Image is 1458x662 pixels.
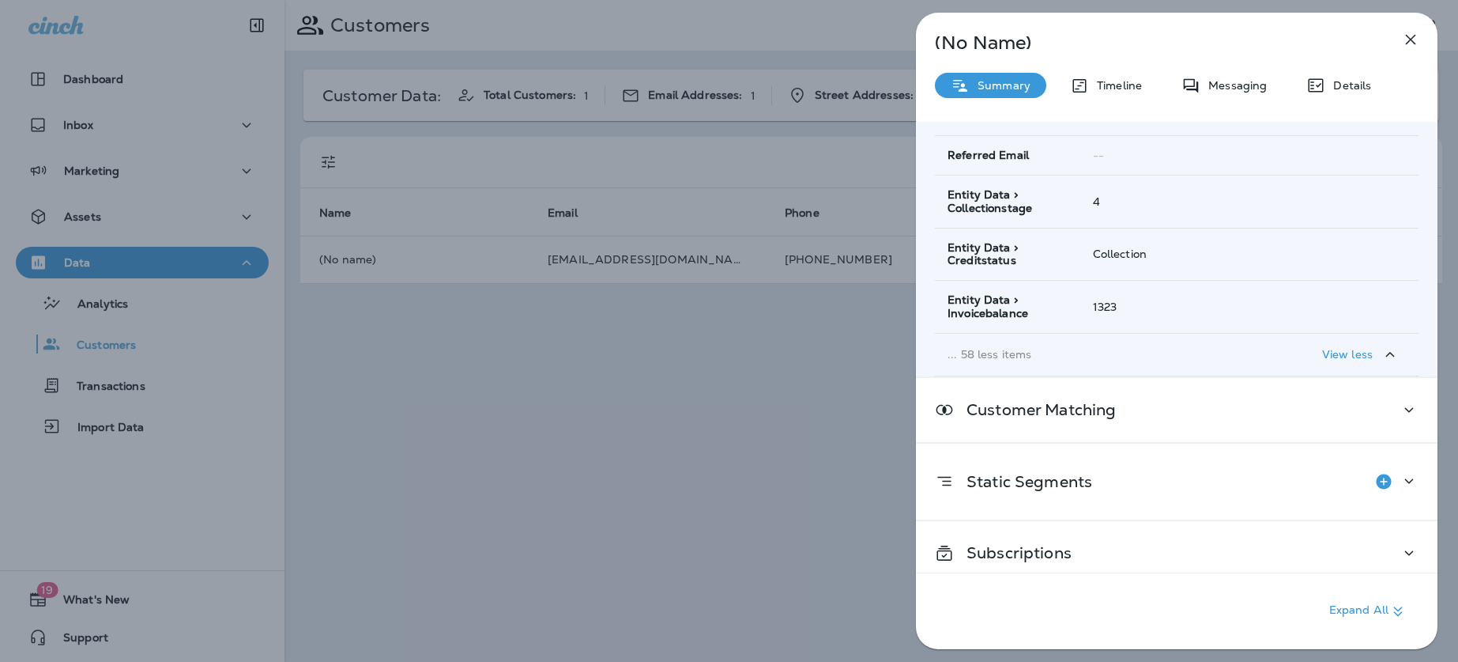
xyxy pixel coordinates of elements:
p: Expand All [1329,602,1407,621]
span: 4 [1093,195,1100,209]
p: Summary [970,79,1030,92]
span: Entity Data > Invoicebalance [948,293,1068,320]
p: Static Segments [954,475,1092,488]
button: View less [1316,340,1406,369]
span: Referred Email [948,149,1029,162]
p: View less [1322,348,1373,361]
span: 1323 [1093,300,1117,314]
p: Details [1325,79,1371,92]
p: (No Name) [935,36,1366,49]
span: Entity Data > Collectionstage [948,188,1068,215]
p: Subscriptions [954,547,1072,559]
span: -- [1093,149,1104,163]
span: Entity Data > Creditstatus [948,241,1068,268]
p: ... 58 less items [948,348,1256,361]
span: Collection [1093,247,1147,261]
p: Customer Matching [954,403,1116,416]
button: Expand All [1323,597,1414,626]
button: Add to Static Segment [1368,466,1400,497]
p: Timeline [1089,79,1142,92]
p: Messaging [1200,79,1267,92]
